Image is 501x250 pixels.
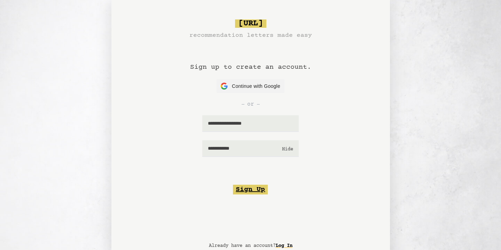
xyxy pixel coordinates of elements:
h3: recommendation letters made easy [189,31,312,40]
span: Continue with Google [232,83,280,90]
p: Already have an account? [209,242,292,249]
span: or [247,100,254,108]
button: Continue with Google [217,79,284,93]
span: [URL] [235,19,266,28]
button: Sign Up [233,185,268,194]
button: Hide [282,146,293,153]
h1: Sign up to create an account. [190,40,311,79]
